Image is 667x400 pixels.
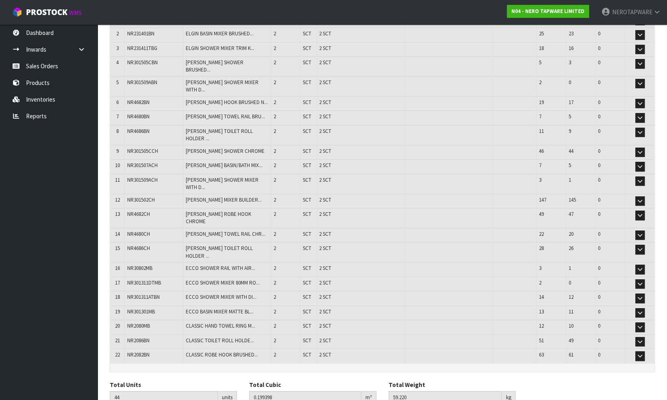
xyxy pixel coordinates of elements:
[185,265,255,272] span: ECCO SHOWER RAIL WITH AIR...
[319,128,331,135] span: 2 SCT
[568,279,571,286] span: 0
[319,99,331,106] span: 2 SCT
[185,176,258,191] span: [PERSON_NAME] SHOWER MIXER WITH D...
[185,196,261,203] span: [PERSON_NAME] MIXER BUILDER...
[249,380,281,389] label: Total Cubic
[185,351,258,358] span: CLASSIC ROBE HOOK BRUSHED...
[302,148,311,154] span: SCT
[185,148,264,154] span: [PERSON_NAME] SHOWER CHROME
[597,265,600,272] span: 0
[319,79,331,86] span: 2 SCT
[185,211,251,225] span: [PERSON_NAME] ROBE HOOK CHROME
[597,293,600,300] span: 0
[568,99,573,106] span: 17
[185,79,258,93] span: [PERSON_NAME] SHOWER MIXER WITH D...
[127,79,157,86] span: NR301509ABN
[302,211,311,217] span: SCT
[273,211,276,217] span: 2
[539,265,541,272] span: 3
[539,99,543,106] span: 19
[116,59,119,66] span: 4
[539,279,541,286] span: 2
[597,99,600,106] span: 0
[273,265,276,272] span: 2
[127,245,150,252] span: NR4686CH
[539,293,543,300] span: 14
[127,30,154,37] span: NR231401BN
[115,308,120,315] span: 19
[319,279,331,286] span: 2 SCT
[302,351,311,358] span: SCT
[116,148,119,154] span: 9
[319,337,331,344] span: 2 SCT
[302,128,311,135] span: SCT
[115,322,120,329] span: 20
[185,308,253,315] span: ECCO BASIN MIXER MATTE BL...
[115,245,120,252] span: 15
[115,279,120,286] span: 17
[568,293,573,300] span: 12
[185,113,265,120] span: [PERSON_NAME] TOWEL RAIL BRU...
[319,45,331,52] span: 2 SCT
[319,162,331,169] span: 2 SCT
[127,196,154,203] span: NR301502CH
[539,245,543,252] span: 28
[597,308,600,315] span: 0
[185,245,252,259] span: [PERSON_NAME] TOILET ROLL HOLDER ...
[127,322,150,329] span: NR2080MB
[273,322,276,329] span: 2
[319,211,331,217] span: 2 SCT
[273,279,276,286] span: 2
[568,211,573,217] span: 47
[273,162,276,169] span: 2
[273,351,276,358] span: 2
[302,162,311,169] span: SCT
[302,230,311,237] span: SCT
[273,79,276,86] span: 2
[127,293,159,300] span: NR301311ATBN
[127,59,157,66] span: NR301505CBN
[185,162,262,169] span: [PERSON_NAME] BASIN/BATH MIX...
[568,230,573,237] span: 20
[597,30,600,37] span: 0
[539,79,541,86] span: 2
[273,45,276,52] span: 2
[12,7,22,17] img: cube-alt.png
[539,337,543,344] span: 51
[115,351,120,358] span: 22
[597,245,600,252] span: 0
[302,79,311,86] span: SCT
[568,30,573,37] span: 23
[127,45,157,52] span: NR231411TBG
[319,351,331,358] span: 2 SCT
[568,351,573,358] span: 61
[115,196,120,203] span: 12
[319,265,331,272] span: 2 SCT
[539,45,543,52] span: 18
[597,322,600,329] span: 0
[302,337,311,344] span: SCT
[127,337,149,344] span: NR2086BN
[568,196,576,203] span: 145
[69,9,82,17] small: WMS
[127,148,158,154] span: NR301505CCH
[539,128,543,135] span: 11
[597,59,600,66] span: 0
[127,113,149,120] span: NR4680BN
[127,351,149,358] span: NR2082BN
[302,45,311,52] span: SCT
[568,79,571,86] span: 0
[185,337,254,344] span: CLASSIC TOILET ROLL HOLDE...
[127,265,152,272] span: NR30802MB
[319,113,331,120] span: 2 SCT
[568,59,571,66] span: 3
[273,148,276,154] span: 2
[127,128,149,135] span: NR4686BN
[539,230,543,237] span: 22
[127,308,154,315] span: NR301301MB
[539,322,543,329] span: 12
[273,176,276,183] span: 2
[127,230,150,237] span: NR4680CH
[568,45,573,52] span: 16
[302,113,311,120] span: SCT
